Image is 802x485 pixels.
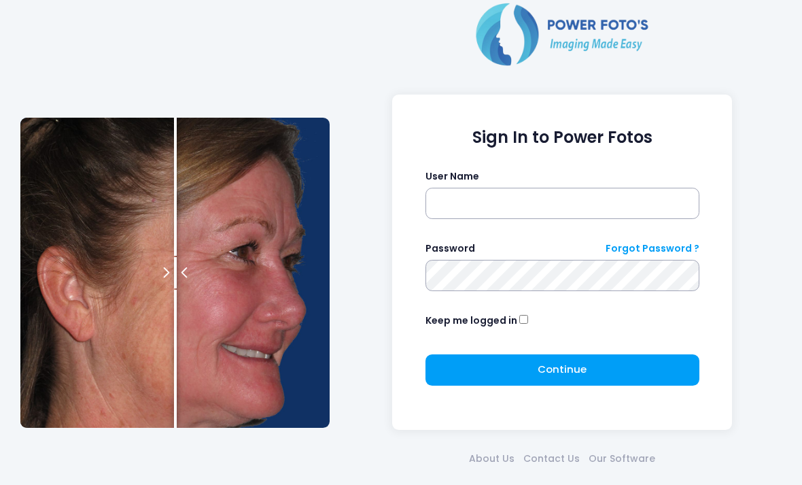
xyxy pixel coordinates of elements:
a: Contact Us [519,452,585,466]
button: Continue [425,354,699,386]
label: Keep me logged in [425,314,517,328]
span: Continue [538,362,587,376]
h1: Sign In to Power Fotos [425,128,699,148]
a: Our Software [585,452,660,466]
label: Password [425,241,475,256]
a: About Us [465,452,519,466]
a: Forgot Password ? [606,241,699,256]
label: User Name [425,169,479,184]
